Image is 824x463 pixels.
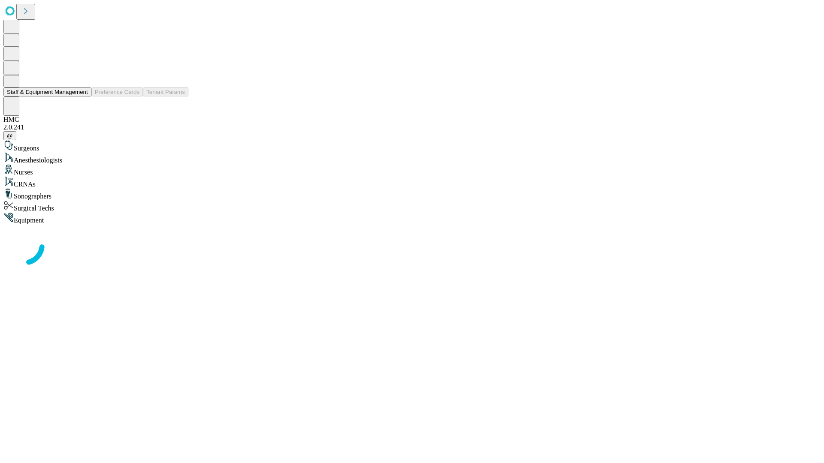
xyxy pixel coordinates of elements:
[3,140,821,152] div: Surgeons
[3,164,821,176] div: Nurses
[3,176,821,188] div: CRNAs
[3,152,821,164] div: Anesthesiologists
[3,131,16,140] button: @
[7,132,13,139] span: @
[3,188,821,200] div: Sonographers
[143,87,188,96] button: Tenant Params
[91,87,143,96] button: Preference Cards
[3,200,821,212] div: Surgical Techs
[3,123,821,131] div: 2.0.241
[3,212,821,224] div: Equipment
[3,116,821,123] div: HMC
[3,87,91,96] button: Staff & Equipment Management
